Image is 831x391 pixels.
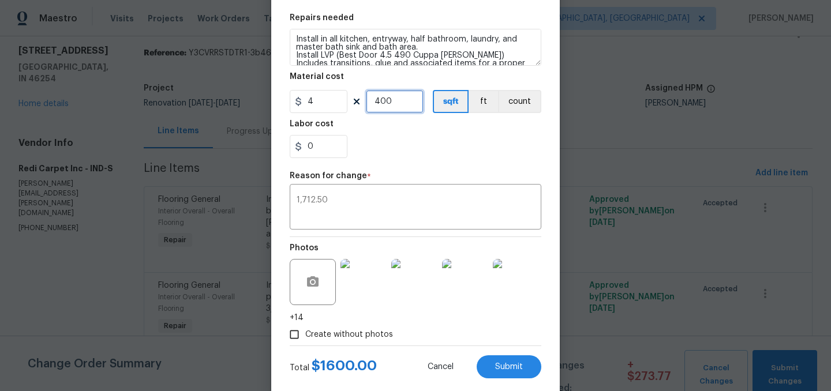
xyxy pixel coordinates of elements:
[290,73,344,81] h5: Material cost
[305,329,393,341] span: Create without photos
[290,120,334,128] h5: Labor cost
[495,363,523,371] span: Submit
[469,90,498,113] button: ft
[498,90,541,113] button: count
[290,172,367,180] h5: Reason for change
[433,90,469,113] button: sqft
[297,196,534,220] textarea: 1,712.50
[290,244,319,252] h5: Photos
[290,29,541,66] textarea: Install in all kitchen, entryway, half bathroom, laundry, and master bath sink and bath area. Ins...
[477,355,541,378] button: Submit
[290,14,354,22] h5: Repairs needed
[290,312,304,324] span: +14
[290,360,377,374] div: Total
[428,363,454,371] span: Cancel
[409,355,472,378] button: Cancel
[312,359,377,373] span: $ 1600.00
